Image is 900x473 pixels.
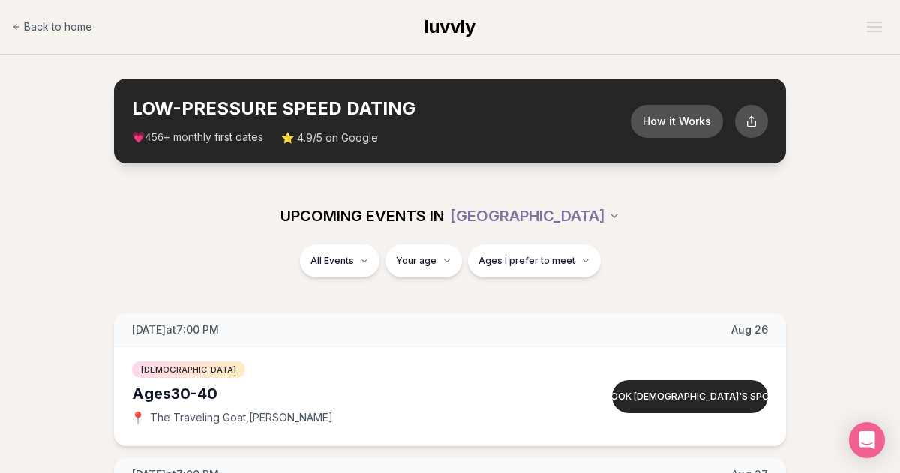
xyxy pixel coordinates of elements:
span: Back to home [24,19,92,34]
span: ⭐ 4.9/5 on Google [281,130,378,145]
button: [GEOGRAPHIC_DATA] [450,199,620,232]
span: 📍 [132,412,144,424]
a: luvvly [424,15,475,39]
span: luvvly [424,16,475,37]
span: The Traveling Goat , [PERSON_NAME] [150,410,333,425]
button: Book [DEMOGRAPHIC_DATA]'s spot [612,380,768,413]
div: Open Intercom Messenger [849,422,885,458]
span: [DEMOGRAPHIC_DATA] [132,361,245,378]
button: Open menu [861,16,888,38]
span: 456 [145,132,163,144]
div: Ages 30-40 [132,383,555,404]
h2: LOW-PRESSURE SPEED DATING [132,97,631,121]
span: Aug 26 [731,322,768,337]
button: Your age [385,244,462,277]
span: Ages I prefer to meet [478,255,575,267]
span: Your age [396,255,436,267]
button: Ages I prefer to meet [468,244,601,277]
span: [DATE] at 7:00 PM [132,322,219,337]
span: 💗 + monthly first dates [132,130,263,145]
a: Back to home [12,12,92,42]
span: UPCOMING EVENTS IN [280,205,444,226]
span: All Events [310,255,354,267]
button: All Events [300,244,379,277]
button: How it Works [631,105,723,138]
